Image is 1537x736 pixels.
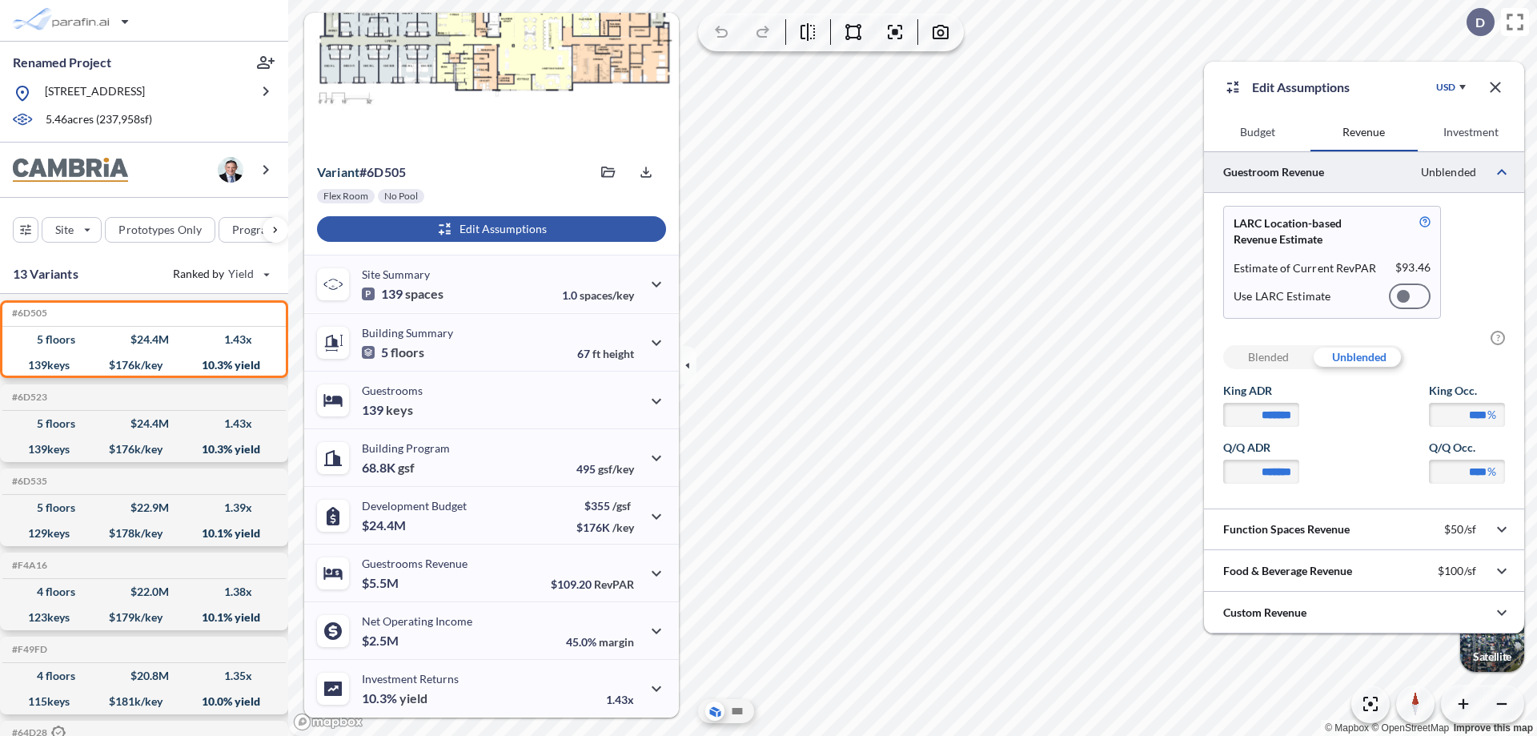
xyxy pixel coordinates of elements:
p: $355 [576,499,634,513]
span: gsf/key [598,462,634,476]
p: Food & Beverage Revenue [1223,563,1352,579]
p: 45.0% [566,635,634,649]
h5: Click to copy the code [9,644,47,655]
p: Site [55,222,74,238]
img: user logo [218,157,243,183]
span: margin [599,635,634,649]
p: Development Budget [362,499,467,513]
h5: Click to copy the code [9,308,47,319]
p: Renamed Project [13,54,111,71]
p: $5.5M [362,575,401,591]
p: 10.3% [362,690,427,706]
p: Building Summary [362,326,453,340]
button: Switcher ImageSatellite [1460,608,1524,672]
p: $176K [576,521,634,534]
p: $2.5M [362,633,401,649]
p: Guestrooms [362,384,423,397]
p: Investment Returns [362,672,459,686]
label: King ADR [1223,383,1299,399]
a: Mapbox homepage [293,713,363,731]
span: Variant [317,164,359,179]
img: BrandImage [13,158,128,183]
span: height [603,347,634,360]
h5: Click to copy the code [9,392,47,403]
h5: Click to copy the code [9,476,47,487]
span: spaces/key [580,288,634,302]
button: Edit Assumptions [317,216,666,242]
span: gsf [398,460,415,476]
span: RevPAR [594,577,634,591]
p: 68.8K [362,460,415,476]
p: Function Spaces Revenue [1223,521,1350,537]
button: Revenue [1310,113,1417,151]
span: ? [1491,331,1505,345]
p: $ 93.46 [1395,260,1431,276]
span: Yield [228,266,255,282]
label: % [1487,464,1496,480]
p: LARC Location-based Revenue Estimate [1234,215,1382,247]
p: $50/sf [1444,522,1476,537]
p: Guestrooms Revenue [362,557,468,570]
p: $24.4M [362,517,408,533]
button: Prototypes Only [105,217,215,243]
h5: Click to copy the code [9,560,47,571]
p: 5.46 acres ( 237,958 sf) [46,111,152,129]
p: Satellite [1473,650,1511,663]
p: 5 [362,344,424,360]
label: King Occ. [1429,383,1505,399]
p: 67 [577,347,634,360]
p: No Pool [384,190,418,203]
p: $100/sf [1438,564,1476,578]
p: 13 Variants [13,264,78,284]
p: # 6d505 [317,164,406,180]
button: Site [42,217,102,243]
p: 1.43x [606,693,634,706]
p: Site Summary [362,267,430,281]
p: [STREET_ADDRESS] [45,83,145,103]
p: Estimate of Current RevPAR [1234,260,1377,276]
p: Building Program [362,441,450,455]
span: /gsf [612,499,631,513]
p: Use LARC Estimate [1234,289,1330,304]
a: Improve this map [1454,722,1533,734]
div: USD [1436,81,1455,94]
button: Site Plan [728,702,747,721]
p: Prototypes Only [118,222,202,238]
p: 1.0 [562,288,634,302]
div: Blended [1223,345,1314,369]
button: Investment [1418,113,1524,151]
button: Budget [1204,113,1310,151]
button: Program [219,217,305,243]
p: D [1475,15,1485,30]
button: Ranked by Yield [160,261,280,287]
label: Q/Q ADR [1223,440,1299,456]
label: % [1487,407,1496,423]
p: Custom Revenue [1223,605,1306,621]
label: Q/Q Occ. [1429,440,1505,456]
span: ft [592,347,600,360]
p: 495 [576,462,634,476]
p: Flex Room [323,190,368,203]
span: floors [391,344,424,360]
span: /key [612,521,634,534]
span: keys [386,402,413,418]
p: 139 [362,286,443,302]
p: Program [232,222,277,238]
span: yield [399,690,427,706]
p: Edit Assumptions [1252,78,1350,97]
div: Unblended [1314,345,1404,369]
img: Switcher Image [1460,608,1524,672]
span: spaces [405,286,443,302]
a: OpenStreetMap [1371,722,1449,734]
button: Aerial View [705,702,724,721]
p: $109.20 [551,577,634,591]
p: Net Operating Income [362,614,472,628]
p: 139 [362,402,413,418]
a: Mapbox [1325,722,1369,734]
